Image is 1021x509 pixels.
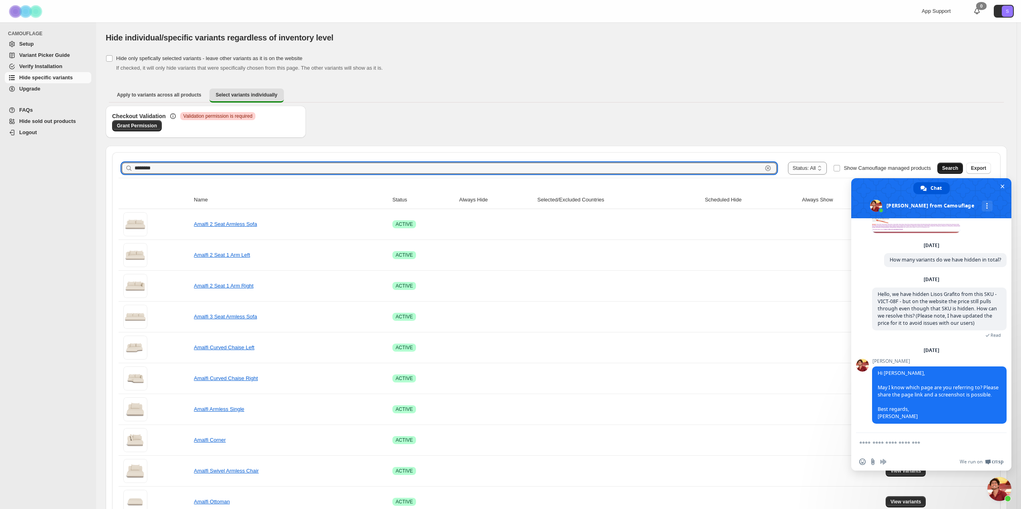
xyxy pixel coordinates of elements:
[764,164,772,172] button: Clear
[8,30,92,37] span: CAMOUFLAGE
[976,2,987,10] div: 0
[5,105,91,116] a: FAQs
[924,243,939,248] div: [DATE]
[1002,6,1013,17] span: Avatar with initials S
[209,89,284,103] button: Select variants individually
[396,221,413,227] span: ACTIVE
[991,332,1001,338] span: Read
[966,163,991,174] button: Export
[937,163,963,174] button: Search
[396,499,413,505] span: ACTIVE
[216,92,277,98] span: Select variants individually
[924,348,939,353] div: [DATE]
[5,50,91,61] a: Variant Picker Guide
[396,344,413,351] span: ACTIVE
[931,182,942,194] span: Chat
[396,283,413,289] span: ACTIVE
[19,41,34,47] span: Setup
[1006,9,1009,14] text: S
[390,191,457,209] th: Status
[123,397,147,421] img: Amalfi Armless Single
[194,437,225,443] a: Amalfi Corner
[194,499,230,505] a: Amalfi Ottoman
[872,358,1007,364] span: [PERSON_NAME]
[117,123,157,129] span: Grant Permission
[971,165,986,171] span: Export
[535,191,702,209] th: Selected/Excluded Countries
[19,129,37,135] span: Logout
[19,74,73,80] span: Hide specific variants
[886,496,926,507] button: View variants
[844,165,931,171] span: Show Camouflage managed products
[19,63,62,69] span: Verify Installation
[396,314,413,320] span: ACTIVE
[859,440,986,447] textarea: Compose your message...
[19,52,70,58] span: Variant Picker Guide
[5,83,91,95] a: Upgrade
[457,191,535,209] th: Always Hide
[106,33,334,42] span: Hide individual/specific variants regardless of inventory level
[973,7,981,15] a: 0
[123,459,147,483] img: Amalfi Swivel Armless Chair
[19,86,40,92] span: Upgrade
[924,277,939,282] div: [DATE]
[396,375,413,382] span: ACTIVE
[396,406,413,412] span: ACTIVE
[116,55,302,61] span: Hide only spefically selected variants - leave other variants as it is on the website
[194,375,258,381] a: Amalfi Curved Chaise Right
[890,499,921,505] span: View variants
[886,465,926,477] button: View variants
[878,291,997,326] span: Hello, we have hidden Lisos Grafito from this SKU - VICT-08F - but on the website the price still...
[922,8,951,14] span: App Support
[987,477,1011,501] div: Close chat
[19,118,76,124] span: Hide sold out products
[994,5,1014,18] button: Avatar with initials S
[194,283,253,289] a: Amalfi 2 Seat 1 Arm Right
[396,252,413,258] span: ACTIVE
[960,459,1003,465] a: We run onCrisp
[111,89,208,101] button: Apply to variants across all products
[6,0,46,22] img: Camouflage
[982,201,993,211] div: More channels
[123,274,147,298] img: Amalfi 2 Seat 1 Arm Right
[194,468,259,474] a: Amalfi Swivel Armless Chair
[5,127,91,138] a: Logout
[123,212,147,236] img: Amalfi 2 Seat Armless Sofa
[859,459,866,465] span: Insert an emoji
[5,72,91,83] a: Hide specific variants
[194,344,254,350] a: Amalfi Curved Chaise Left
[117,92,201,98] span: Apply to variants across all products
[112,112,166,120] h3: Checkout Validation
[998,182,1007,191] span: Close chat
[878,370,999,420] span: Hi [PERSON_NAME], May I know which page are you referring to? Please share the page link and a sc...
[112,120,162,131] a: Grant Permission
[191,191,390,209] th: Name
[5,38,91,50] a: Setup
[194,221,257,227] a: Amalfi 2 Seat Armless Sofa
[800,191,883,209] th: Always Show
[183,113,253,119] span: Validation permission is required
[702,191,800,209] th: Scheduled Hide
[116,65,383,71] span: If checked, it will only hide variants that were specifically chosen from this page. The other va...
[870,459,876,465] span: Send a file
[123,428,147,452] img: Amalfi Corner
[123,366,147,390] img: Amalfi Curved Chaise Right
[5,61,91,72] a: Verify Installation
[992,459,1003,465] span: Crisp
[19,107,33,113] span: FAQs
[913,182,950,194] div: Chat
[942,165,958,171] span: Search
[960,459,983,465] span: We run on
[123,336,147,360] img: Amalfi Curved Chaise Left
[396,437,413,443] span: ACTIVE
[194,314,257,320] a: Amalfi 3 Seat Armless Sofa
[123,243,147,267] img: Amalfi 2 Seat 1 Arm Left
[396,468,413,474] span: ACTIVE
[5,116,91,127] a: Hide sold out products
[123,305,147,329] img: Amalfi 3 Seat Armless Sofa
[880,459,886,465] span: Audio message
[890,468,921,474] span: View variants
[194,252,250,258] a: Amalfi 2 Seat 1 Arm Left
[194,406,244,412] a: Amalfi Armless Single
[890,256,1001,263] span: How many variants do we have hidden in total?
